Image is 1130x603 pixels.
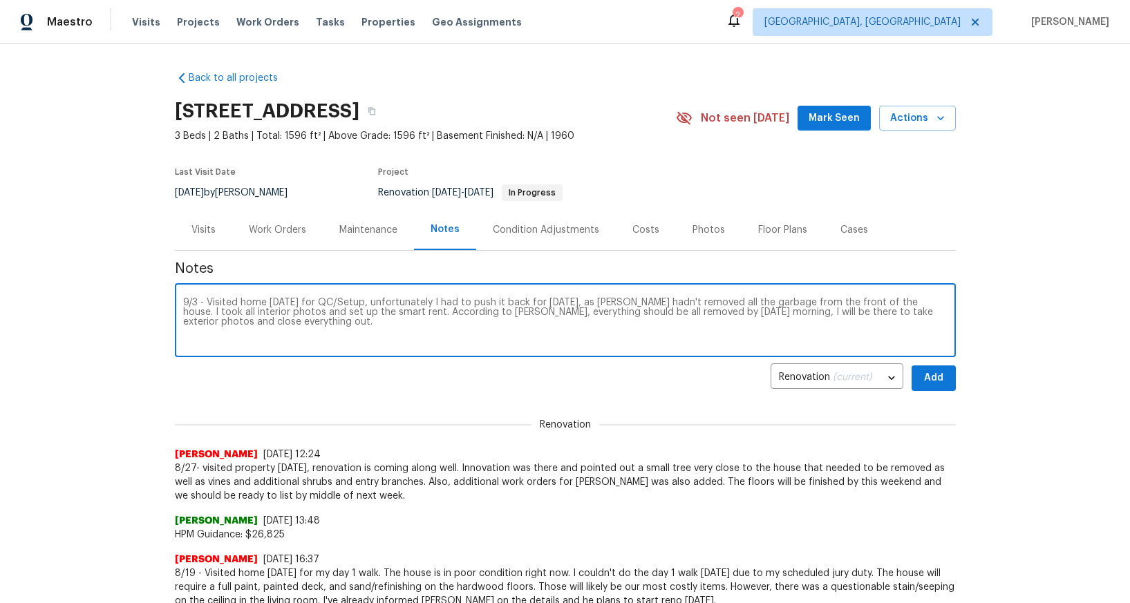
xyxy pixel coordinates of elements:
[263,516,320,526] span: [DATE] 13:48
[175,184,304,201] div: by [PERSON_NAME]
[693,223,725,237] div: Photos
[191,223,216,237] div: Visits
[175,461,956,503] span: 8/27- visited property [DATE], renovation is coming along well. Innovation was there and pointed ...
[890,110,945,127] span: Actions
[316,17,345,27] span: Tasks
[464,188,493,198] span: [DATE]
[175,553,258,566] span: [PERSON_NAME]
[531,418,599,432] span: Renovation
[175,514,258,528] span: [PERSON_NAME]
[263,555,319,564] span: [DATE] 16:37
[378,188,563,198] span: Renovation
[175,129,676,143] span: 3 Beds | 2 Baths | Total: 1596 ft² | Above Grade: 1596 ft² | Basement Finished: N/A | 1960
[764,15,961,29] span: [GEOGRAPHIC_DATA], [GEOGRAPHIC_DATA]
[175,104,359,118] h2: [STREET_ADDRESS]
[1026,15,1109,29] span: [PERSON_NAME]
[771,361,903,395] div: Renovation (current)
[432,15,522,29] span: Geo Assignments
[249,223,306,237] div: Work Orders
[175,528,956,542] span: HPM Guidance: $26,825
[47,15,93,29] span: Maestro
[809,110,860,127] span: Mark Seen
[175,448,258,461] span: [PERSON_NAME]
[183,298,948,346] textarea: 9/3 - Visited home [DATE] for QC/Setup, unfortunately I had to push it back for [DATE], as [PERSO...
[359,99,384,124] button: Copy Address
[632,223,659,237] div: Costs
[840,223,868,237] div: Cases
[431,222,460,236] div: Notes
[236,15,299,29] span: Work Orders
[912,365,956,391] button: Add
[175,188,204,198] span: [DATE]
[361,15,415,29] span: Properties
[175,168,236,176] span: Last Visit Date
[175,262,956,276] span: Notes
[177,15,220,29] span: Projects
[833,372,872,382] span: (current)
[879,106,956,131] button: Actions
[503,189,561,197] span: In Progress
[923,370,945,387] span: Add
[493,223,599,237] div: Condition Adjustments
[701,111,789,125] span: Not seen [DATE]
[798,106,871,131] button: Mark Seen
[733,8,742,22] div: 2
[263,450,321,459] span: [DATE] 12:24
[758,223,807,237] div: Floor Plans
[432,188,493,198] span: -
[432,188,461,198] span: [DATE]
[175,71,308,85] a: Back to all projects
[132,15,160,29] span: Visits
[339,223,397,237] div: Maintenance
[378,168,408,176] span: Project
